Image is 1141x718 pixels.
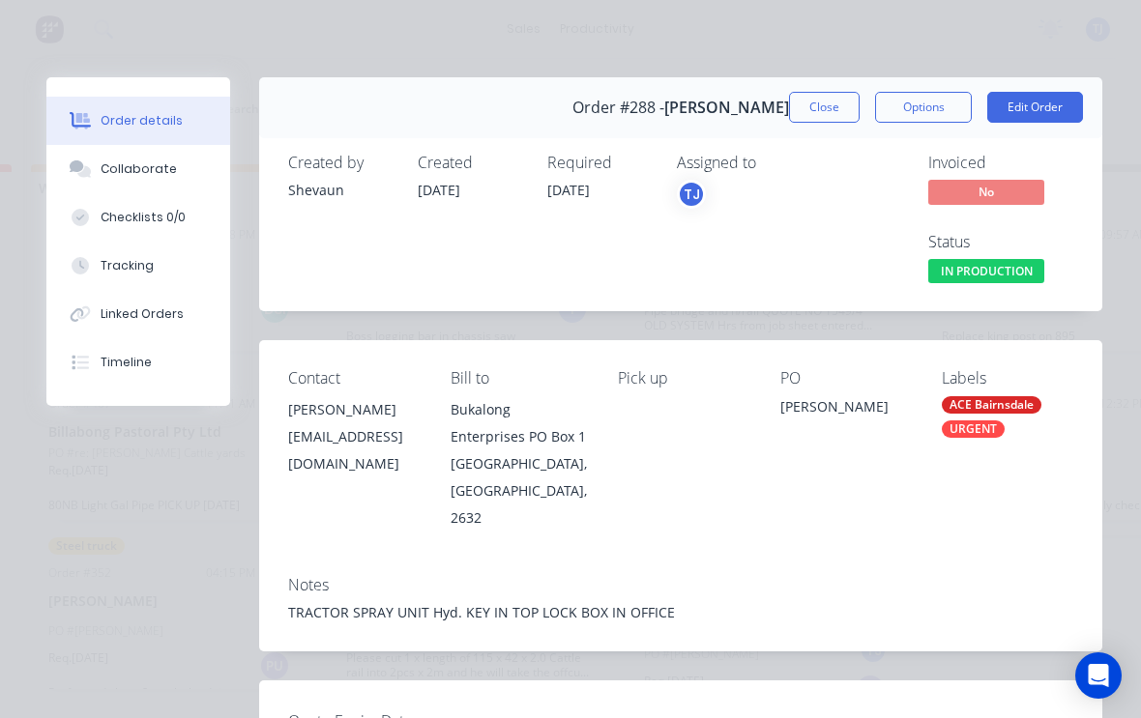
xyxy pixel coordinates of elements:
div: Assigned to [677,154,870,172]
div: Labels [942,369,1073,388]
button: Checklists 0/0 [46,193,230,242]
div: Linked Orders [101,305,184,323]
button: Edit Order [987,92,1083,123]
div: [PERSON_NAME][EMAIL_ADDRESS][DOMAIN_NAME] [288,396,420,477]
div: Invoiced [928,154,1073,172]
span: No [928,180,1044,204]
div: [EMAIL_ADDRESS][DOMAIN_NAME] [288,423,420,477]
div: Created [418,154,524,172]
div: Checklists 0/0 [101,209,186,226]
div: Bukalong Enterprises PO Box 1[GEOGRAPHIC_DATA], [GEOGRAPHIC_DATA], 2632 [451,396,587,531]
div: Required [547,154,654,172]
div: URGENT [942,420,1005,438]
div: Contact [288,369,420,388]
button: IN PRODUCTION [928,259,1044,288]
span: Order #288 - [572,99,664,117]
div: Status [928,233,1073,251]
button: Linked Orders [46,290,230,338]
div: ACE Bairnsdale [942,396,1041,414]
div: [PERSON_NAME] [780,396,912,423]
div: PO [780,369,912,388]
button: Tracking [46,242,230,290]
div: [PERSON_NAME] [288,396,420,423]
div: [GEOGRAPHIC_DATA], [GEOGRAPHIC_DATA], 2632 [451,450,587,531]
span: [DATE] [418,181,460,199]
div: Collaborate [101,160,177,178]
button: Close [789,92,860,123]
div: Timeline [101,354,152,371]
div: Order details [101,112,183,129]
div: Notes [288,576,1073,594]
div: Bukalong Enterprises PO Box 1 [451,396,587,450]
button: TJ [677,180,706,209]
button: Order details [46,97,230,145]
div: Tracking [101,257,154,274]
span: [PERSON_NAME] [664,99,789,117]
button: Options [875,92,972,123]
div: TRACTOR SPRAY UNIT Hyd. KEY IN TOP LOCK BOX IN OFFICE [288,602,1073,622]
button: Timeline [46,338,230,387]
div: Open Intercom Messenger [1075,652,1122,699]
div: Created by [288,154,395,172]
button: Collaborate [46,145,230,193]
div: Shevaun [288,180,395,200]
div: Bill to [451,369,587,388]
span: [DATE] [547,181,590,199]
span: IN PRODUCTION [928,259,1044,283]
div: Pick up [618,369,749,388]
